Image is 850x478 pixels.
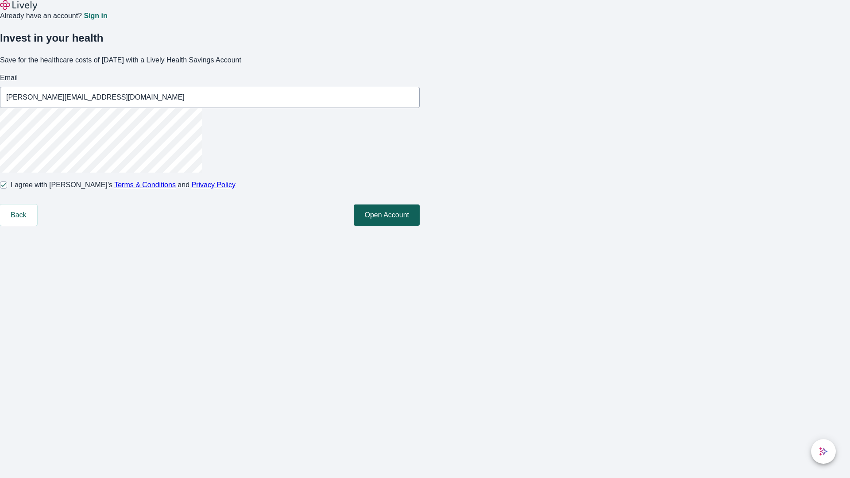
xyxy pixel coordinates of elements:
[84,12,107,19] a: Sign in
[811,439,836,464] button: chat
[192,181,236,189] a: Privacy Policy
[11,180,236,190] span: I agree with [PERSON_NAME]’s and
[354,204,420,226] button: Open Account
[114,181,176,189] a: Terms & Conditions
[819,447,828,456] svg: Lively AI Assistant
